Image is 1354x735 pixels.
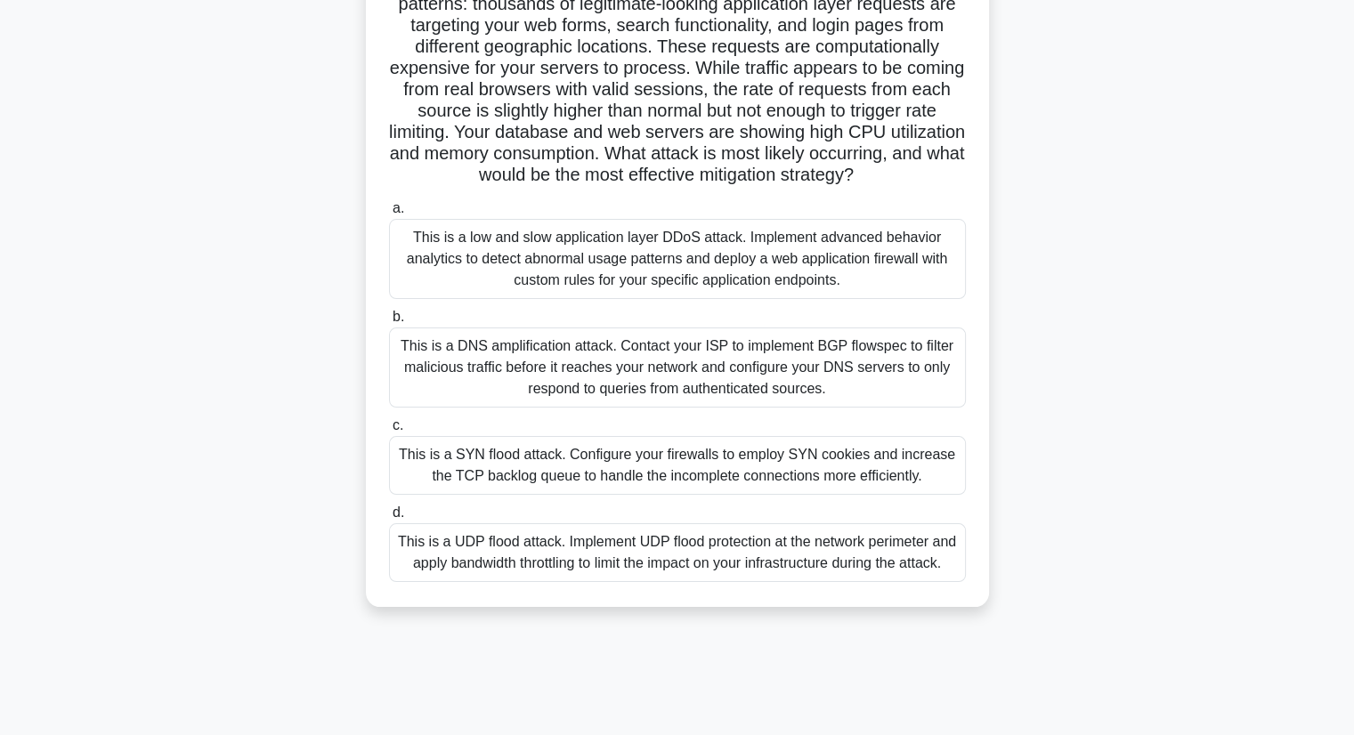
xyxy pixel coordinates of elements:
span: b. [393,309,404,324]
span: d. [393,505,404,520]
div: This is a SYN flood attack. Configure your firewalls to employ SYN cookies and increase the TCP b... [389,436,966,495]
span: a. [393,200,404,215]
span: c. [393,417,403,432]
div: This is a UDP flood attack. Implement UDP flood protection at the network perimeter and apply ban... [389,523,966,582]
div: This is a DNS amplification attack. Contact your ISP to implement BGP flowspec to filter maliciou... [389,327,966,408]
div: This is a low and slow application layer DDoS attack. Implement advanced behavior analytics to de... [389,219,966,299]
